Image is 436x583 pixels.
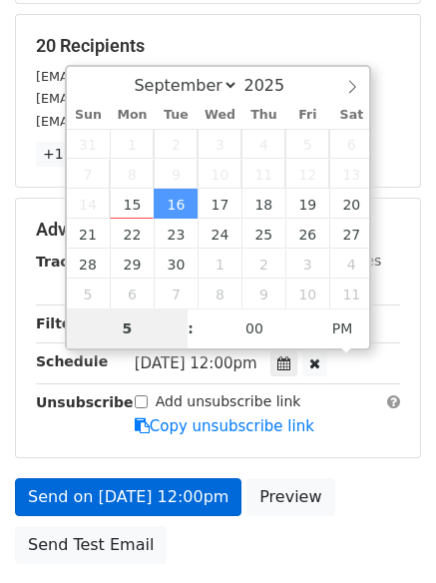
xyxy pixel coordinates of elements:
a: Send Test Email [15,526,167,564]
span: October 7, 2025 [154,279,198,308]
span: September 3, 2025 [198,129,241,159]
span: September 15, 2025 [110,189,154,219]
span: September 14, 2025 [67,189,111,219]
span: September 26, 2025 [285,219,329,249]
span: September 19, 2025 [285,189,329,219]
span: September 13, 2025 [329,159,373,189]
span: September 2, 2025 [154,129,198,159]
span: September 29, 2025 [110,249,154,279]
span: September 22, 2025 [110,219,154,249]
span: Click to toggle [315,308,370,348]
span: September 27, 2025 [329,219,373,249]
span: October 1, 2025 [198,249,241,279]
small: [EMAIL_ADDRESS][DOMAIN_NAME] [36,91,258,106]
span: September 12, 2025 [285,159,329,189]
span: Sun [67,109,111,122]
span: October 10, 2025 [285,279,329,308]
small: [EMAIL_ADDRESS][DOMAIN_NAME] [36,114,258,129]
span: September 23, 2025 [154,219,198,249]
span: September 30, 2025 [154,249,198,279]
span: September 6, 2025 [329,129,373,159]
strong: Schedule [36,353,108,369]
span: October 9, 2025 [241,279,285,308]
span: September 4, 2025 [241,129,285,159]
a: Copy unsubscribe link [135,417,314,435]
span: Tue [154,109,198,122]
span: September 1, 2025 [110,129,154,159]
span: October 2, 2025 [241,249,285,279]
span: October 4, 2025 [329,249,373,279]
h5: Advanced [36,219,400,241]
span: September 9, 2025 [154,159,198,189]
span: September 28, 2025 [67,249,111,279]
a: +17 more [36,142,120,167]
span: October 5, 2025 [67,279,111,308]
span: September 17, 2025 [198,189,241,219]
span: September 18, 2025 [241,189,285,219]
input: Hour [67,308,189,348]
span: Thu [241,109,285,122]
iframe: Chat Widget [336,487,436,583]
span: September 8, 2025 [110,159,154,189]
span: [DATE] 12:00pm [135,354,257,372]
strong: Tracking [36,254,103,270]
span: September 25, 2025 [241,219,285,249]
h5: 20 Recipients [36,35,400,57]
label: Add unsubscribe link [156,391,301,412]
span: Fri [285,109,329,122]
span: September 16, 2025 [154,189,198,219]
span: Wed [198,109,241,122]
span: Sat [329,109,373,122]
span: October 6, 2025 [110,279,154,308]
a: Preview [246,478,334,516]
span: September 21, 2025 [67,219,111,249]
span: : [188,308,194,348]
span: September 5, 2025 [285,129,329,159]
span: September 24, 2025 [198,219,241,249]
span: September 10, 2025 [198,159,241,189]
strong: Unsubscribe [36,394,134,410]
small: [EMAIL_ADDRESS][DOMAIN_NAME] [36,69,258,84]
strong: Filters [36,315,87,331]
span: September 7, 2025 [67,159,111,189]
input: Minute [194,308,315,348]
a: Send on [DATE] 12:00pm [15,478,241,516]
span: October 3, 2025 [285,249,329,279]
span: September 20, 2025 [329,189,373,219]
span: September 11, 2025 [241,159,285,189]
span: October 11, 2025 [329,279,373,308]
input: Year [238,76,310,95]
span: August 31, 2025 [67,129,111,159]
span: Mon [110,109,154,122]
span: October 8, 2025 [198,279,241,308]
